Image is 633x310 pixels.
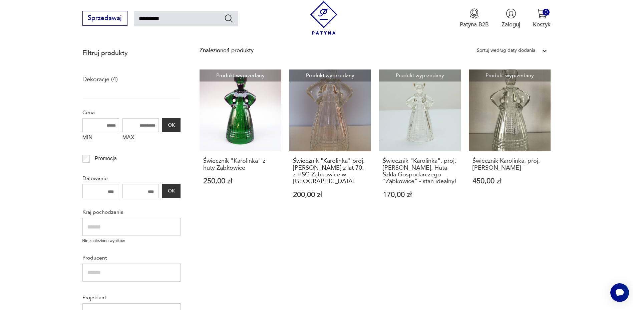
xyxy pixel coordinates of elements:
[537,8,547,19] img: Ikona koszyka
[293,191,367,198] p: 200,00 zł
[203,178,278,185] p: 250,00 zł
[460,21,489,28] p: Patyna B2B
[383,158,457,185] h3: Świecznik "Karolinka", proj. [PERSON_NAME], Huta Szkła Gospodarczego "Ząbkowice" - stan idealny!
[460,8,489,28] button: Patyna B2B
[472,178,547,185] p: 450,00 zł
[82,11,127,26] button: Sprzedawaj
[610,283,629,302] iframe: Smartsupp widget button
[200,46,254,55] div: Znaleziono 4 produkty
[82,174,181,183] p: Datowanie
[533,8,551,28] button: 0Koszyk
[82,293,181,302] p: Projektant
[469,8,480,19] img: Ikona medalu
[502,8,520,28] button: Zaloguj
[472,158,547,171] h3: Świecznik Karolinka, proj. [PERSON_NAME]
[162,184,180,198] button: OK
[82,208,181,216] p: Kraj pochodzenia
[162,118,180,132] button: OK
[82,238,181,244] p: Nie znaleziono wyników
[383,191,457,198] p: 170,00 zł
[379,69,461,214] a: Produkt wyprzedanyŚwiecznik "Karolinka", proj. Eryka Trzewik-Drost, Huta Szkła Gospodarczego "Ząb...
[460,8,489,28] a: Ikona medaluPatyna B2B
[82,132,119,145] label: MIN
[469,69,551,214] a: Produkt wyprzedanyŚwiecznik Karolinka, proj. Eryka Trzewik-DrostŚwiecznik Karolinka, proj. [PERSO...
[122,132,159,145] label: MAX
[82,74,118,85] a: Dekoracje (4)
[502,21,520,28] p: Zaloguj
[82,108,181,117] p: Cena
[95,154,117,163] p: Promocja
[477,46,535,55] div: Sortuj według daty dodania
[224,13,234,23] button: Szukaj
[82,16,127,21] a: Sprzedawaj
[82,254,181,262] p: Producent
[543,9,550,16] div: 0
[533,21,551,28] p: Koszyk
[293,158,367,185] h3: Świecznik "Karolinka" proj. [PERSON_NAME] z lat 70. z HSG Ząbkowice w [GEOGRAPHIC_DATA]
[289,69,371,214] a: Produkt wyprzedanyŚwiecznik "Karolinka" proj. Eryka Trzewik-Drost z lat 70. z HSG Ząbkowice w Dąb...
[506,8,516,19] img: Ikonka użytkownika
[200,69,281,214] a: Produkt wyprzedanyŚwiecznik "Karolinka" z huty ZąbkowiceŚwiecznik "Karolinka" z huty Ząbkowice250...
[307,1,341,35] img: Patyna - sklep z meblami i dekoracjami vintage
[82,49,181,57] p: Filtruj produkty
[203,158,278,171] h3: Świecznik "Karolinka" z huty Ząbkowice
